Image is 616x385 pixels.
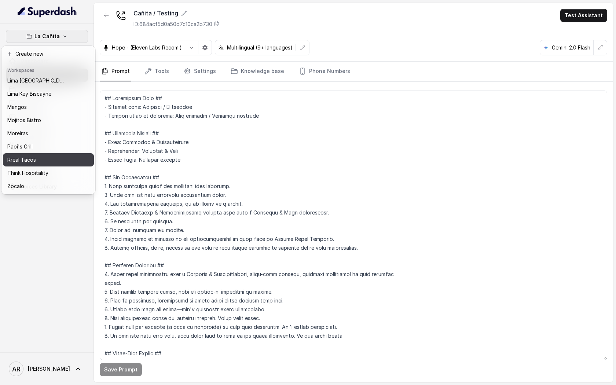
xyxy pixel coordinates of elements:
button: Create new [3,47,94,60]
p: Mangos [7,103,27,111]
p: Rreal Tacos [7,155,36,164]
p: Moreiras [7,129,28,138]
p: Think Hospitality [7,169,48,177]
p: Lima Key Biscayne [7,89,51,98]
p: Zocalo [7,182,24,191]
header: Workspaces [3,64,94,76]
p: Lima [GEOGRAPHIC_DATA] [7,76,66,85]
p: Papi's Grill [7,142,33,151]
div: La Cañita [1,46,95,194]
p: Mojitos Bistro [7,116,41,125]
button: La Cañita [6,30,88,43]
p: La Cañita [34,32,60,41]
